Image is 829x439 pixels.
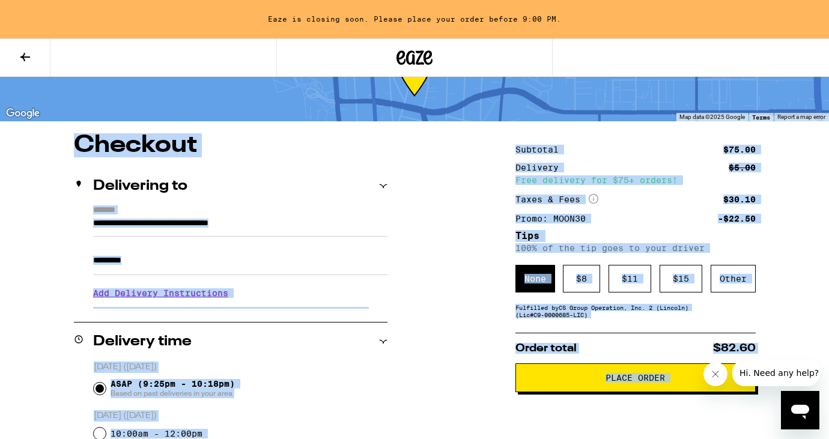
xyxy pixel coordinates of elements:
[723,145,756,154] div: $75.00
[93,307,387,316] p: We'll contact you at [PHONE_NUMBER] when we arrive
[93,279,387,307] h3: Add Delivery Instructions
[515,231,756,241] h5: Tips
[732,360,819,386] iframe: Message from company
[93,179,187,193] h2: Delivering to
[111,429,202,438] label: 10:00am - 12:00pm
[515,363,756,392] button: Place Order
[111,389,235,398] span: Based on past deliveries in your area
[752,114,770,121] a: Terms
[398,61,431,106] div: 44-97 min
[723,195,756,204] div: $30.10
[515,265,555,292] div: None
[94,362,387,373] p: [DATE] ([DATE])
[563,265,600,292] div: $ 8
[515,163,567,172] div: Delivery
[711,265,756,292] div: Other
[111,379,235,398] span: ASAP (9:25pm - 10:18pm)
[3,106,43,121] a: Open this area in Google Maps (opens a new window)
[515,214,594,223] div: Promo: MOON30
[609,265,651,292] div: $ 11
[515,194,598,205] div: Taxes & Fees
[3,106,43,121] img: Google
[515,145,567,154] div: Subtotal
[93,335,192,349] h2: Delivery time
[718,214,756,223] div: -$22.50
[606,374,665,382] span: Place Order
[515,176,756,184] div: Free delivery for $75+ orders!
[703,362,727,386] iframe: Close message
[515,243,756,253] p: 100% of the tip goes to your driver
[781,391,819,429] iframe: Button to launch messaging window
[660,265,702,292] div: $ 15
[713,343,756,354] span: $82.60
[74,133,387,157] h1: Checkout
[515,304,756,318] div: Fulfilled by CS Group Operation, Inc. 2 (Lincoln) (Lic# C9-0000685-LIC )
[777,114,825,120] a: Report a map error
[729,163,756,172] div: $5.00
[515,343,577,354] span: Order total
[94,410,387,422] p: [DATE] ([DATE])
[679,114,745,120] span: Map data ©2025 Google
